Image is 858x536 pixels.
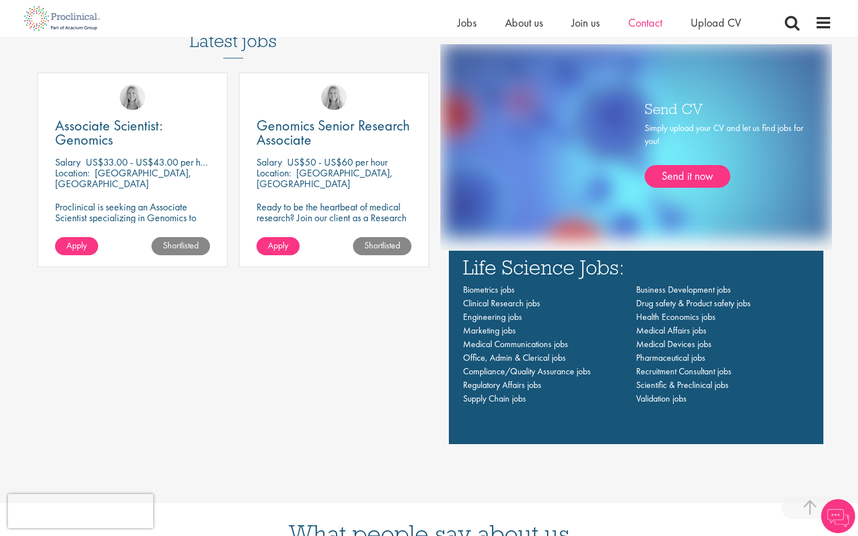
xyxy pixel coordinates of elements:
[256,166,393,190] p: [GEOGRAPHIC_DATA], [GEOGRAPHIC_DATA]
[66,239,87,251] span: Apply
[321,85,347,110] img: Shannon Briggs
[691,15,741,30] a: Upload CV
[55,116,163,149] span: Associate Scientist: Genomics
[636,365,731,377] a: Recruitment Consultant jobs
[457,15,477,30] a: Jobs
[645,101,804,116] h3: Send CV
[636,379,729,391] a: Scientific & Preclinical jobs
[268,239,288,251] span: Apply
[636,311,716,323] a: Health Economics jobs
[636,338,712,350] a: Medical Devices jobs
[256,155,282,168] span: Salary
[571,15,600,30] a: Join us
[55,201,210,255] p: Proclinical is seeking an Associate Scientist specializing in Genomics to join a dynamic team in ...
[55,155,81,168] span: Salary
[463,392,526,404] a: Supply Chain jobs
[463,256,809,277] h3: Life Science Jobs:
[256,237,300,255] a: Apply
[821,499,855,533] img: Chatbot
[636,352,705,364] a: Pharmaceutical jobs
[636,297,751,309] a: Drug safety & Product safety jobs
[256,201,411,255] p: Ready to be the heartbeat of medical research? Join our client as a Research Associate and assist...
[287,155,388,168] p: US$50 - US$60 per hour
[645,122,804,188] div: Simply upload your CV and let us find jobs for you!
[152,237,210,255] a: Shortlisted
[443,44,830,239] img: one
[628,15,662,30] a: Contact
[353,237,411,255] a: Shortlisted
[505,15,543,30] a: About us
[463,379,541,391] a: Regulatory Affairs jobs
[120,85,145,110] img: Shannon Briggs
[463,338,568,350] a: Medical Communications jobs
[636,392,687,404] a: Validation jobs
[86,155,213,168] p: US$33.00 - US$43.00 per hour
[463,311,522,323] a: Engineering jobs
[463,284,515,296] a: Biometrics jobs
[256,116,410,149] span: Genomics Senior Research Associate
[256,119,411,147] a: Genomics Senior Research Associate
[55,119,210,147] a: Associate Scientist: Genomics
[463,283,809,406] nav: Main navigation
[55,166,90,179] span: Location:
[463,365,591,377] a: Compliance/Quality Assurance jobs
[55,237,98,255] a: Apply
[463,352,566,364] a: Office, Admin & Clerical jobs
[463,324,516,336] a: Marketing jobs
[256,166,291,179] span: Location:
[636,284,731,296] a: Business Development jobs
[55,166,191,190] p: [GEOGRAPHIC_DATA], [GEOGRAPHIC_DATA]
[463,297,540,309] a: Clinical Research jobs
[8,494,153,528] iframe: reCAPTCHA
[636,324,706,336] a: Medical Affairs jobs
[645,165,730,188] a: Send it now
